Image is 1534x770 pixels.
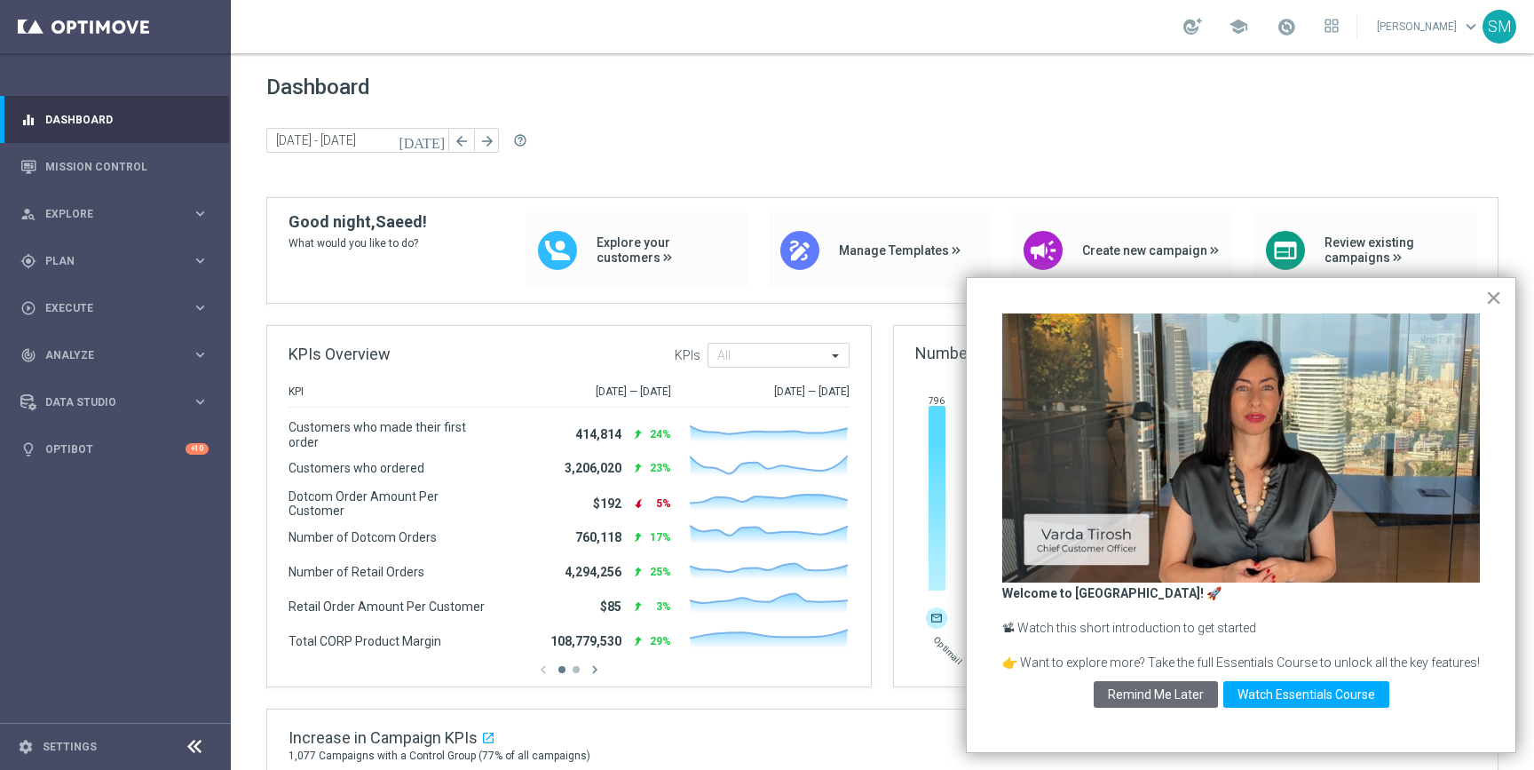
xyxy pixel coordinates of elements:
[1223,681,1389,708] button: Watch Essentials Course
[18,739,34,755] i: settings
[20,143,209,190] div: Mission Control
[43,742,97,752] a: Settings
[45,397,192,408] span: Data Studio
[1229,17,1248,36] span: school
[1483,10,1516,44] div: SM
[20,425,209,472] div: Optibot
[192,346,209,363] i: keyboard_arrow_right
[1002,655,1480,672] p: 👉 Want to explore more? Take the full Essentials Course to unlock all the key features!
[20,253,192,269] div: Plan
[20,112,36,128] i: equalizer
[1094,681,1218,708] button: Remind Me Later
[1461,17,1481,36] span: keyboard_arrow_down
[20,347,36,363] i: track_changes
[20,253,36,269] i: gps_fixed
[20,96,209,143] div: Dashboard
[45,256,192,266] span: Plan
[20,347,192,363] div: Analyze
[45,209,192,219] span: Explore
[20,300,36,316] i: play_circle_outline
[1002,314,1480,583] iframe: Welcome to Optimove!
[20,394,192,410] div: Data Studio
[45,350,192,361] span: Analyze
[45,425,186,472] a: Optibot
[192,205,209,222] i: keyboard_arrow_right
[45,143,209,190] a: Mission Control
[20,206,192,222] div: Explore
[20,441,36,457] i: lightbulb
[192,393,209,410] i: keyboard_arrow_right
[1002,620,1480,638] p: 📽 Watch this short introduction to get started
[45,303,192,314] span: Execute
[192,299,209,316] i: keyboard_arrow_right
[20,300,192,316] div: Execute
[1375,13,1483,40] a: [PERSON_NAME]
[186,443,209,455] div: +10
[1485,283,1502,312] button: Close
[45,96,209,143] a: Dashboard
[20,206,36,222] i: person_search
[1002,586,1222,600] strong: Welcome to [GEOGRAPHIC_DATA]! 🚀
[192,252,209,269] i: keyboard_arrow_right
